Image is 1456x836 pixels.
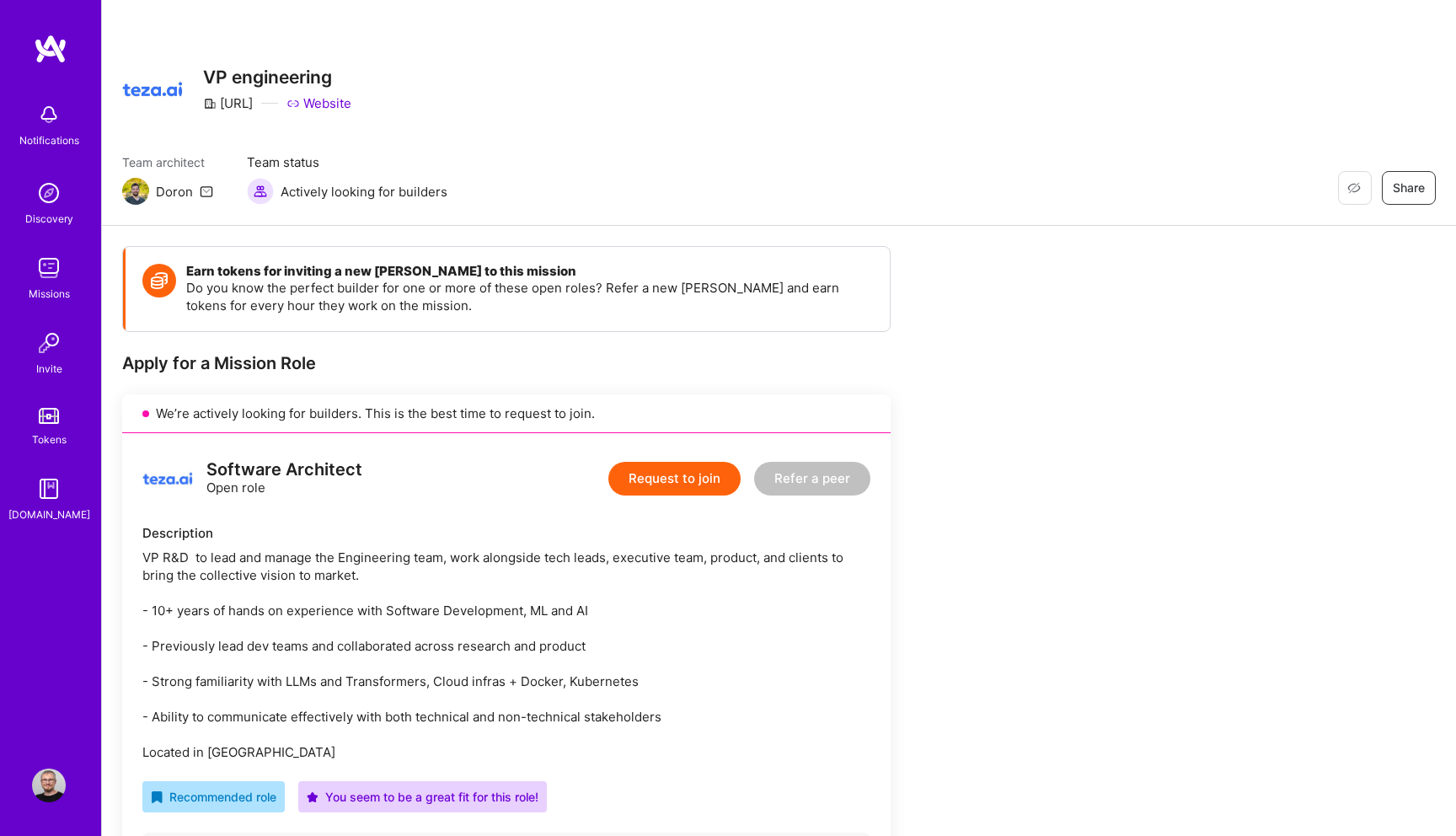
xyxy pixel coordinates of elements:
[206,461,362,496] div: Open role
[25,210,73,228] div: Discovery
[151,788,276,806] div: Recommended role
[186,279,873,314] p: Do you know the perfect builder for one or more of these open roles? Refer a new [PERSON_NAME] an...
[247,153,447,171] span: Team status
[1393,180,1425,196] span: Share
[32,326,66,360] img: Invite
[39,408,59,424] img: tokens
[142,524,870,542] div: Description
[8,506,90,523] div: [DOMAIN_NAME]
[142,549,870,761] div: VP R&D to lead and manage the Engineering team, work alongside tech leads, executive team, produc...
[122,394,891,433] div: We’re actively looking for builders. This is the best time to request to join.
[122,352,891,374] div: Apply for a Mission Role
[203,97,217,110] i: icon CompanyGray
[32,769,66,802] img: User Avatar
[286,94,351,112] a: Website
[122,59,183,120] img: Company Logo
[29,285,70,303] div: Missions
[281,183,447,201] span: Actively looking for builders
[206,461,362,479] div: Software Architect
[34,34,67,64] img: logo
[32,176,66,210] img: discovery
[307,791,318,803] i: icon PurpleStar
[203,67,351,88] h3: VP engineering
[142,453,193,504] img: logo
[122,153,213,171] span: Team architect
[32,472,66,506] img: guide book
[608,462,741,496] button: Request to join
[200,185,213,198] i: icon Mail
[307,788,538,806] div: You seem to be a great fit for this role!
[32,431,67,448] div: Tokens
[186,264,873,279] h4: Earn tokens for inviting a new [PERSON_NAME] to this mission
[1382,171,1436,205] button: Share
[754,462,870,496] button: Refer a peer
[1347,181,1361,195] i: icon EyeClosed
[32,251,66,285] img: teamwork
[28,769,70,802] a: User Avatar
[32,98,66,131] img: bell
[247,178,274,205] img: Actively looking for builders
[203,94,253,112] div: [URL]
[36,360,62,378] div: Invite
[122,178,149,205] img: Team Architect
[151,791,163,803] i: icon RecommendedBadge
[142,264,176,297] img: Token icon
[19,131,79,149] div: Notifications
[156,183,193,201] div: Doron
